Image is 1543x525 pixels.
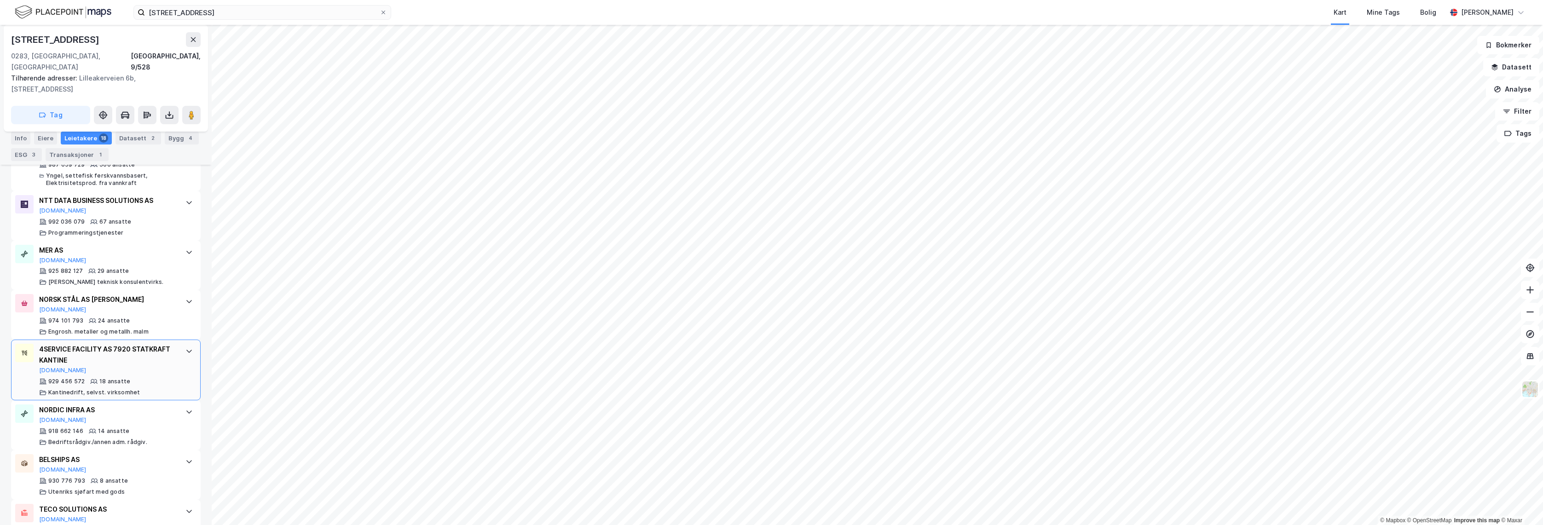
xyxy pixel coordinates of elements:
[61,132,112,144] div: Leietakere
[148,133,157,143] div: 2
[96,150,105,159] div: 1
[39,466,87,473] button: [DOMAIN_NAME]
[39,404,176,415] div: NORDIC INFRA AS
[1454,517,1500,524] a: Improve this map
[99,218,131,225] div: 67 ansatte
[1497,124,1539,143] button: Tags
[1486,80,1539,98] button: Analyse
[1380,517,1405,524] a: Mapbox
[1367,7,1400,18] div: Mine Tags
[39,416,87,424] button: [DOMAIN_NAME]
[100,477,128,485] div: 8 ansatte
[48,427,83,435] div: 918 662 146
[48,328,149,335] div: Engrosh. metaller og metallh. malm
[48,438,147,446] div: Bedriftsrådgiv./annen adm. rådgiv.
[39,294,176,305] div: NORSK STÅL AS [PERSON_NAME]
[39,367,87,374] button: [DOMAIN_NAME]
[98,317,130,324] div: 24 ansatte
[39,257,87,264] button: [DOMAIN_NAME]
[39,245,176,256] div: MER AS
[99,378,130,385] div: 18 ansatte
[11,32,101,47] div: [STREET_ADDRESS]
[1461,7,1514,18] div: [PERSON_NAME]
[46,172,176,187] div: Yngel, settefisk ferskvannsbasert, Elektrisitetsprod. fra vannkraft
[39,516,87,523] button: [DOMAIN_NAME]
[1407,517,1452,524] a: OpenStreetMap
[1420,7,1436,18] div: Bolig
[48,218,85,225] div: 992 036 079
[98,427,129,435] div: 14 ansatte
[48,267,83,275] div: 925 882 127
[48,317,83,324] div: 974 101 793
[46,148,109,161] div: Transaksjoner
[48,378,85,385] div: 929 456 572
[15,4,111,20] img: logo.f888ab2527a4732fd821a326f86c7f29.svg
[39,195,176,206] div: NTT DATA BUSINESS SOLUTIONS AS
[1334,7,1347,18] div: Kart
[11,74,79,82] span: Tilhørende adresser:
[39,306,87,313] button: [DOMAIN_NAME]
[11,106,90,124] button: Tag
[11,132,30,144] div: Info
[1521,381,1539,398] img: Z
[1477,36,1539,54] button: Bokmerker
[48,389,140,396] div: Kantinedrift, selvst. virksomhet
[116,132,161,144] div: Datasett
[145,6,380,19] input: Søk på adresse, matrikkel, gårdeiere, leietakere eller personer
[39,207,87,214] button: [DOMAIN_NAME]
[99,133,108,143] div: 18
[1495,102,1539,121] button: Filter
[186,133,195,143] div: 4
[48,488,125,496] div: Utenriks sjøfart med gods
[131,51,201,73] div: [GEOGRAPHIC_DATA], 9/528
[39,344,176,366] div: 4SERVICE FACILITY AS 7920 STATKRAFT KANTINE
[1497,481,1543,525] iframe: Chat Widget
[48,229,124,237] div: Programmeringstjenester
[11,51,131,73] div: 0283, [GEOGRAPHIC_DATA], [GEOGRAPHIC_DATA]
[39,454,176,465] div: BELSHIPS AS
[39,504,176,515] div: TECO SOLUTIONS AS
[1497,481,1543,525] div: Kontrollprogram for chat
[29,150,38,159] div: 3
[98,267,129,275] div: 29 ansatte
[165,132,199,144] div: Bygg
[34,132,57,144] div: Eiere
[48,477,85,485] div: 930 776 793
[1483,58,1539,76] button: Datasett
[11,148,42,161] div: ESG
[48,278,163,286] div: [PERSON_NAME] teknisk konsulentvirks.
[11,73,193,95] div: Lilleakerveien 6b, [STREET_ADDRESS]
